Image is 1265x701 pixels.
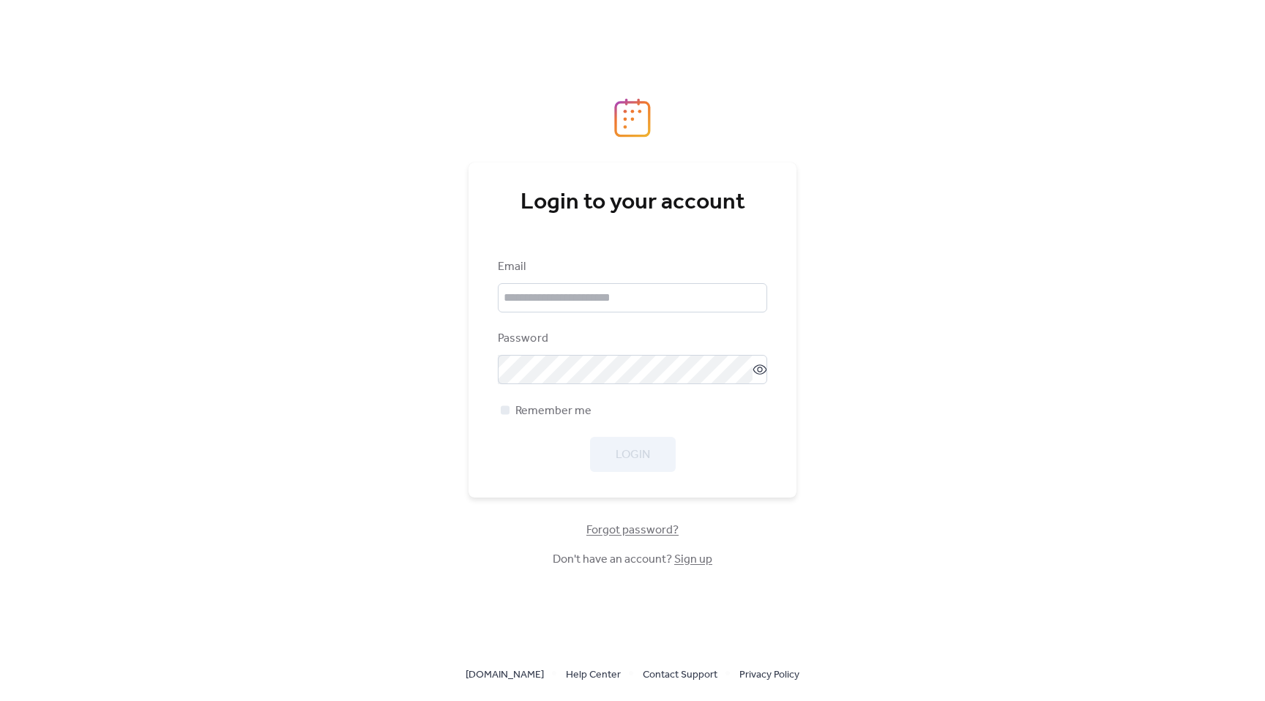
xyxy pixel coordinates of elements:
span: Don't have an account? [553,551,712,569]
a: [DOMAIN_NAME] [466,665,544,683]
a: Forgot password? [586,526,679,534]
span: Help Center [566,667,621,684]
a: Contact Support [643,665,717,683]
span: [DOMAIN_NAME] [466,667,544,684]
div: Password [498,330,764,348]
span: Forgot password? [586,522,679,539]
a: Sign up [674,548,712,571]
img: logo [614,98,651,138]
a: Privacy Policy [739,665,799,683]
div: Login to your account [498,188,767,217]
div: Email [498,258,764,276]
span: Remember me [515,402,592,420]
span: Privacy Policy [739,667,799,684]
a: Help Center [566,665,621,683]
span: Contact Support [643,667,717,684]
